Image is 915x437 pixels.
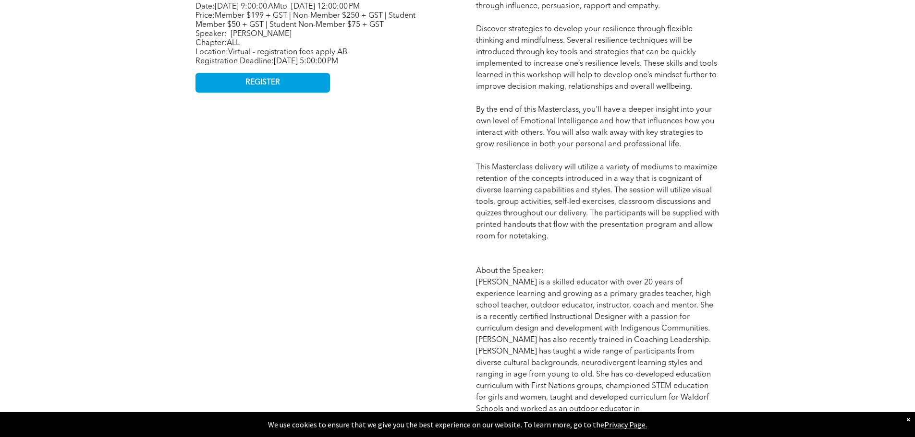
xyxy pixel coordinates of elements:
span: Chapter: [195,39,240,47]
span: [DATE] 12:00:00 PM [291,3,360,11]
span: Date: to [195,3,287,11]
span: ALL [227,39,240,47]
span: Virtual - registration fees apply AB [228,48,347,56]
span: Member $199 + GST | Non-Member $250 + GST | Student Member $50 + GST | Student Non-Member $75 + GST [195,12,415,29]
span: Speaker: [195,30,227,38]
div: Dismiss notification [906,414,910,424]
span: Price: [195,12,415,29]
span: [DATE] 9:00:00 AM [215,3,280,11]
a: Privacy Page. [604,420,647,429]
span: [DATE] 5:00:00 PM [274,58,338,65]
span: REGISTER [245,78,280,87]
a: REGISTER [195,73,330,93]
span: [PERSON_NAME] [231,30,292,38]
span: Location: Registration Deadline: [195,48,347,65]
